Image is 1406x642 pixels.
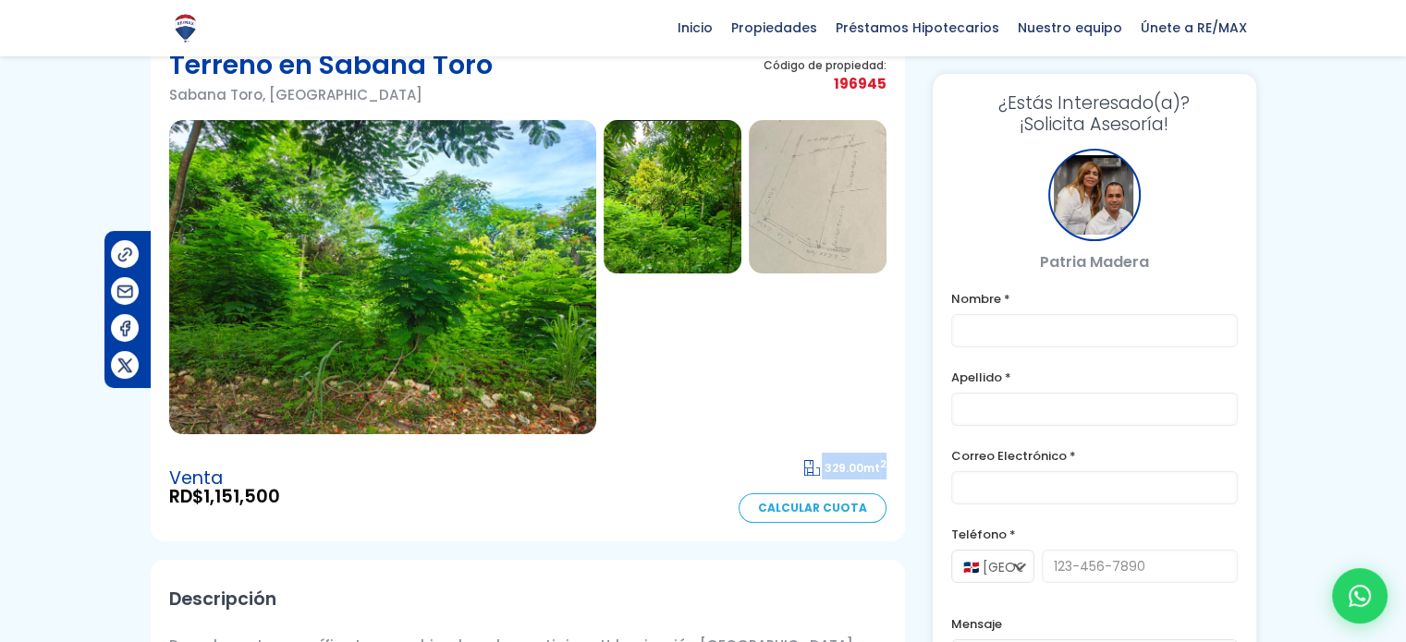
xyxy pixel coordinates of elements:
[749,120,886,273] img: Terreno en Sabana Toro
[951,92,1238,114] span: ¿Estás Interesado(a)?
[1131,14,1256,42] span: Únete a RE/MAX
[951,444,1238,467] label: Correo Electrónico *
[764,58,886,72] span: Código de propiedad:
[951,523,1238,546] label: Teléfono *
[1009,14,1131,42] span: Nuestro equipo
[739,493,886,523] a: Calcular Cuota
[1042,550,1238,583] input: 123-456-7890
[668,14,722,42] span: Inicio
[116,282,135,301] img: Compartir
[169,83,493,106] p: Sabana Toro, [GEOGRAPHIC_DATA]
[169,578,886,620] h2: Descripción
[169,120,596,434] img: Terreno en Sabana Toro
[604,120,741,273] img: Terreno en Sabana Toro
[764,72,886,95] span: 196945
[169,12,202,44] img: Logo de REMAX
[804,460,886,476] span: mt
[203,484,280,509] span: 1,151,500
[825,460,863,476] span: 329.00
[951,92,1238,135] h3: ¡Solicita Asesoría!
[169,488,280,506] span: RD$
[951,287,1238,310] label: Nombre *
[116,319,135,338] img: Compartir
[169,46,493,83] h1: Terreno en Sabana Toro
[1048,149,1141,241] div: Patria Madera
[116,356,135,375] img: Compartir
[951,366,1238,389] label: Apellido *
[880,457,886,471] sup: 2
[951,250,1238,273] p: Patria Madera
[169,469,280,488] span: Venta
[722,14,826,42] span: Propiedades
[116,245,135,264] img: Compartir
[951,612,1238,636] label: Mensaje
[826,14,1009,42] span: Préstamos Hipotecarios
